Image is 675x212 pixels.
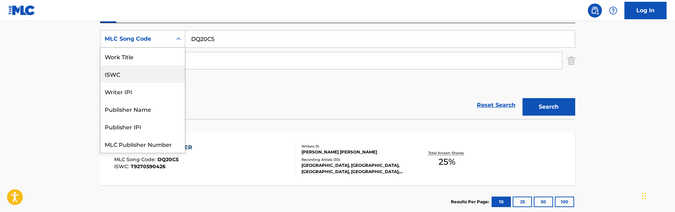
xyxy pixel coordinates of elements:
div: Drag [642,185,646,206]
p: Total Known Shares: [428,150,466,156]
a: Public Search [588,4,602,18]
img: MLC Logo [8,5,35,15]
button: 100 [555,197,574,207]
span: MLC Song Code : [114,156,157,163]
a: Reset Search [473,97,519,113]
div: [GEOGRAPHIC_DATA], [GEOGRAPHIC_DATA], [GEOGRAPHIC_DATA], [GEOGRAPHIC_DATA], [GEOGRAPHIC_DATA] [301,162,408,175]
img: search [591,6,599,15]
iframe: Chat Widget [640,178,675,212]
div: Work Title [100,48,185,65]
button: 25 [513,197,532,207]
div: Publisher Name [100,100,185,118]
a: Log In [624,2,667,19]
div: [PERSON_NAME] [PERSON_NAME] [301,149,408,155]
span: DQ20C5 [157,156,179,163]
div: ISWC [100,65,185,83]
span: ISWC : [114,163,131,170]
div: Writer IPI [100,83,185,100]
img: Delete Criterion [567,52,575,69]
button: 50 [534,197,553,207]
div: Writers ( 1 ) [301,144,408,149]
p: Results Per Page: [451,199,491,205]
div: MLC Publisher Number [100,135,185,153]
span: T9270590426 [131,163,165,170]
div: Help [606,4,620,18]
div: MLC Song Code [105,35,168,43]
div: Recording Artists ( 30 ) [301,157,408,162]
button: 10 [492,197,511,207]
span: 25 % [439,156,455,168]
img: help [609,6,617,15]
div: Publisher IPI [100,118,185,135]
form: Search Form [100,30,575,119]
a: DON'T PULL THE TRIGGERMLC Song Code:DQ20C5ISWC:T9270590426Writers (1)[PERSON_NAME] [PERSON_NAME]R... [100,133,575,185]
button: Search [523,98,575,116]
